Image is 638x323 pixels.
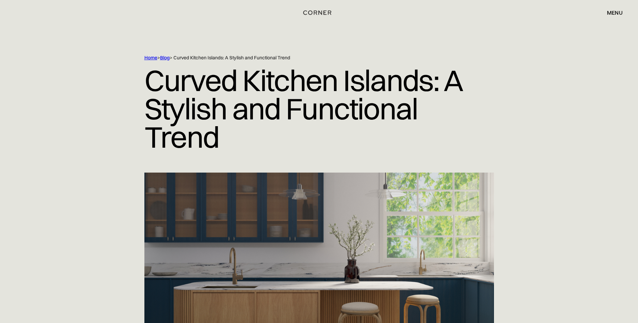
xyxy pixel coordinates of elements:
div: menu [607,10,623,15]
div: menu [600,7,623,18]
h1: Curved Kitchen Islands: A Stylish and Functional Trend [144,61,494,156]
a: home [295,8,343,17]
a: Blog [160,55,170,61]
a: Home [144,55,157,61]
div: > > Curved Kitchen Islands: A Stylish and Functional Trend [144,55,465,61]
